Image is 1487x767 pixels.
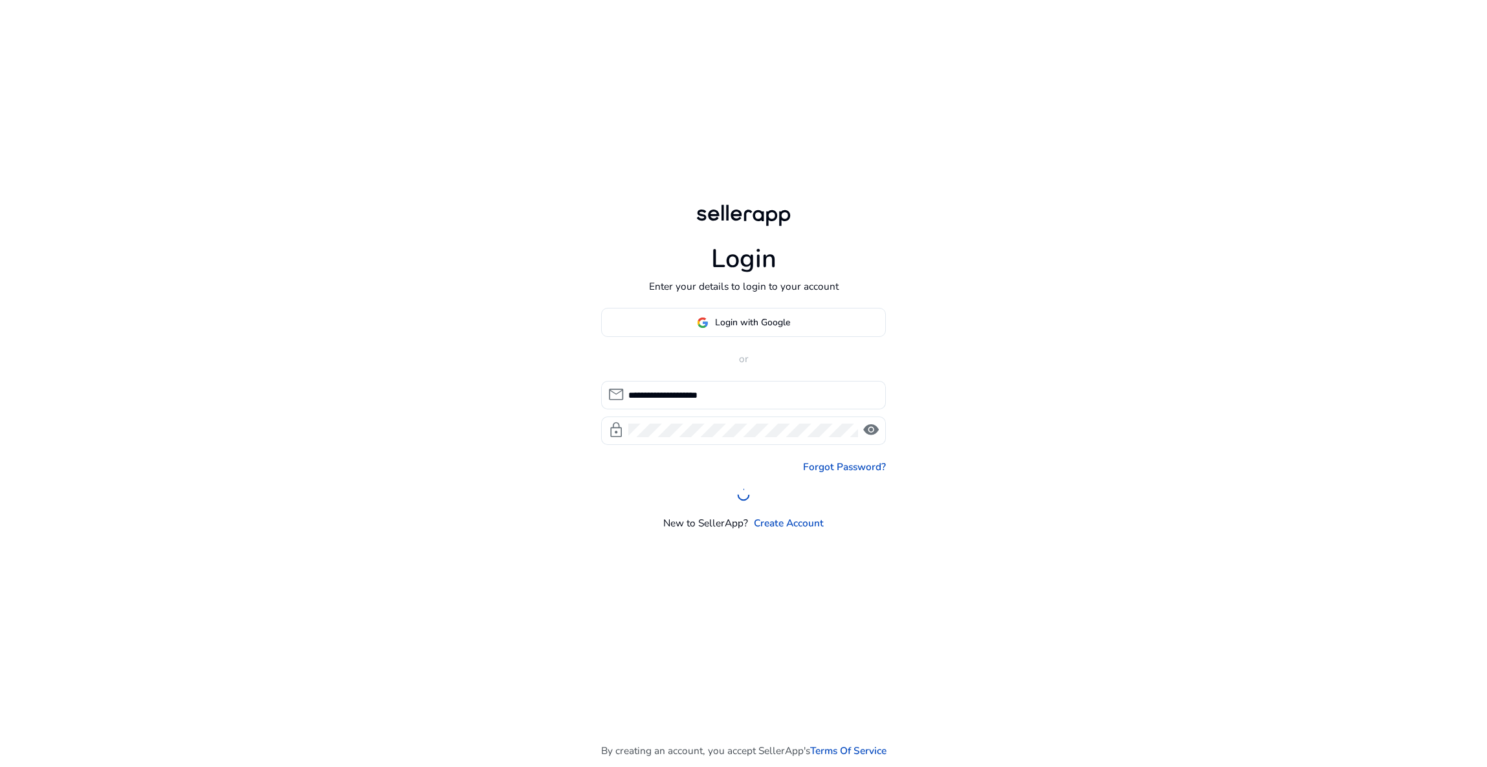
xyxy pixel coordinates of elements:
[608,422,624,438] span: lock
[863,422,879,438] span: visibility
[697,317,709,329] img: google-logo.svg
[608,386,624,403] span: mail
[601,351,886,366] p: or
[663,515,748,530] p: New to SellerApp?
[803,459,886,474] a: Forgot Password?
[754,515,824,530] a: Create Account
[715,316,790,329] span: Login with Google
[711,244,777,275] h1: Login
[810,743,887,758] a: Terms Of Service
[601,308,886,337] button: Login with Google
[649,279,839,294] p: Enter your details to login to your account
